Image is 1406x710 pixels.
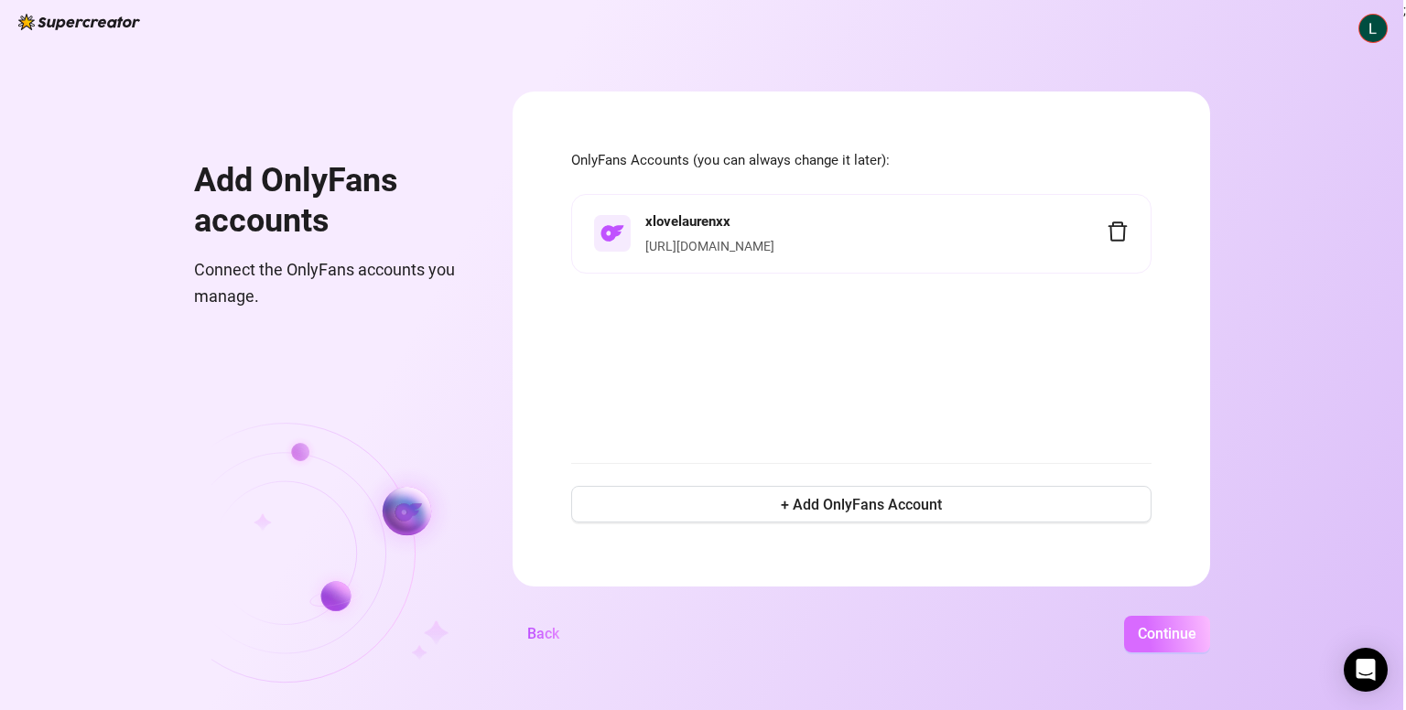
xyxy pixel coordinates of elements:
[781,496,942,513] span: + Add OnlyFans Account
[527,625,559,642] span: Back
[1124,616,1210,652] button: Continue
[645,213,730,230] strong: xlovelaurenxx
[194,257,469,309] span: Connect the OnlyFans accounts you manage.
[1107,221,1129,242] span: delete
[513,616,574,652] button: Back
[1138,625,1196,642] span: Continue
[18,14,140,30] img: logo
[571,486,1152,522] button: + Add OnlyFans Account
[645,239,774,253] a: [URL][DOMAIN_NAME]
[194,161,469,241] h1: Add OnlyFans accounts
[1344,648,1388,692] div: Open Intercom Messenger
[571,150,1152,172] span: OnlyFans Accounts (you can always change it later):
[1359,15,1387,42] img: ACg8ocIWTAF3iwanv7JbByKprKLGixEYznA4NA-KzbdU6mwAeckiBg=s96-c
